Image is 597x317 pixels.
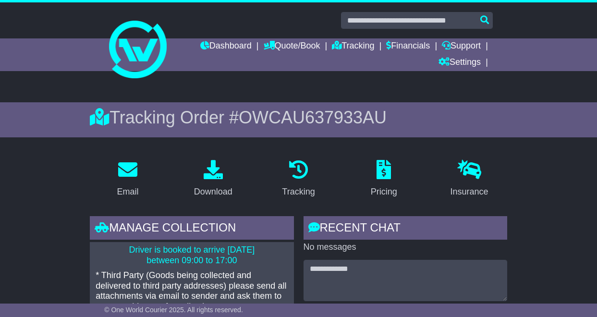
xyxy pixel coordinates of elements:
[96,270,288,312] p: * Third Party (Goods being collected and delivered to third party addresses) please send all atta...
[200,38,252,55] a: Dashboard
[282,185,315,198] div: Tracking
[444,157,494,202] a: Insurance
[304,242,507,253] p: No messages
[90,107,507,128] div: Tracking Order #
[442,38,481,55] a: Support
[188,157,239,202] a: Download
[117,185,139,198] div: Email
[104,306,243,314] span: © One World Courier 2025. All rights reserved.
[439,55,481,71] a: Settings
[276,157,321,202] a: Tracking
[386,38,430,55] a: Financials
[194,185,232,198] div: Download
[365,157,403,202] a: Pricing
[450,185,488,198] div: Insurance
[304,216,507,242] div: RECENT CHAT
[371,185,397,198] div: Pricing
[264,38,320,55] a: Quote/Book
[90,216,293,242] div: Manage collection
[111,157,145,202] a: Email
[96,245,288,266] p: Driver is booked to arrive [DATE] between 09:00 to 17:00
[332,38,374,55] a: Tracking
[239,108,387,127] span: OWCAU637933AU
